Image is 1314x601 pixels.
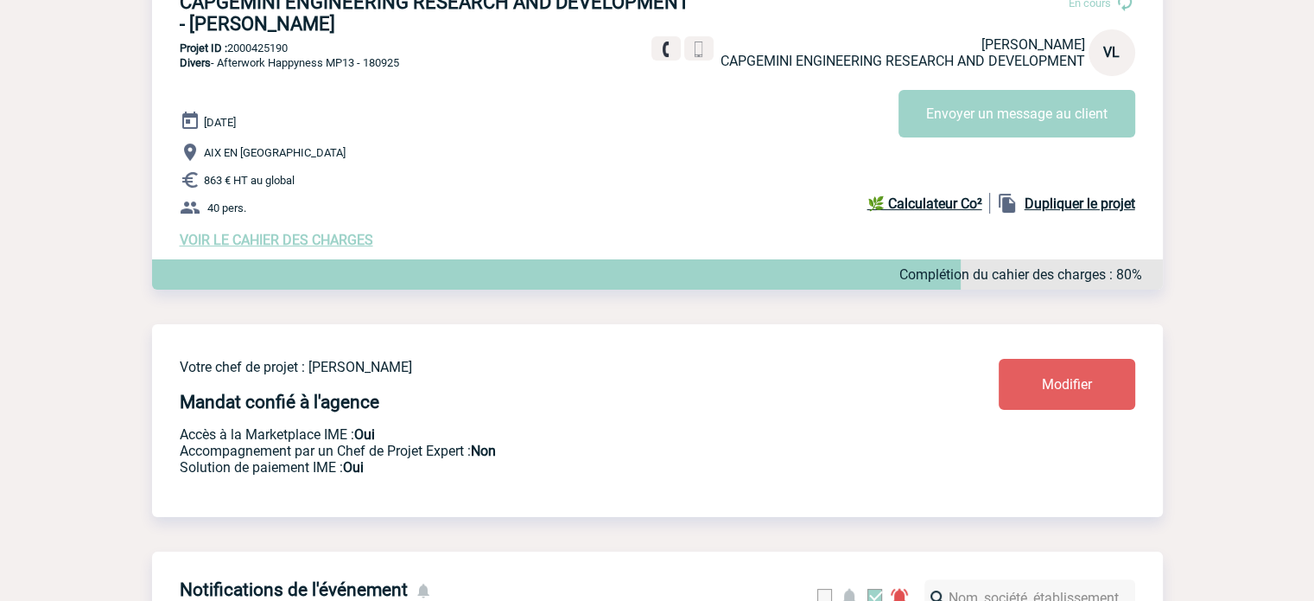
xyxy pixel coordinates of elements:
b: Projet ID : [180,42,227,54]
b: Dupliquer le projet [1025,195,1135,212]
p: Prestation payante [180,443,897,459]
b: 🌿 Calculateur Co² [867,195,982,212]
h4: Notifications de l'événement [180,579,408,600]
a: VOIR LE CAHIER DES CHARGES [180,232,373,248]
span: 863 € HT au global [204,174,295,187]
h4: Mandat confié à l'agence [180,392,379,412]
span: Divers [180,56,211,69]
span: AIX EN [GEOGRAPHIC_DATA] [204,146,346,159]
b: Oui [343,459,364,476]
p: Conformité aux process achat client, Prise en charge de la facturation, Mutualisation de plusieur... [180,459,897,476]
button: Envoyer un message au client [898,90,1135,137]
span: 40 pers. [207,201,246,214]
img: fixe.png [658,42,674,57]
p: Votre chef de projet : [PERSON_NAME] [180,359,897,375]
img: file_copy-black-24dp.png [997,193,1018,214]
span: - Afterwork Happyness MP13 - 180925 [180,56,399,69]
p: Accès à la Marketplace IME : [180,426,897,443]
span: [DATE] [204,116,236,129]
span: [PERSON_NAME] [981,36,1085,53]
span: Modifier [1042,376,1092,393]
img: portable.png [691,42,707,57]
b: Oui [354,426,375,443]
p: 2000425190 [152,42,1163,54]
span: CAPGEMINI ENGINEERING RESEARCH AND DEVELOPMENT [720,53,1085,69]
a: 🌿 Calculateur Co² [867,193,990,214]
b: Non [471,443,496,459]
span: VL [1103,44,1120,61]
